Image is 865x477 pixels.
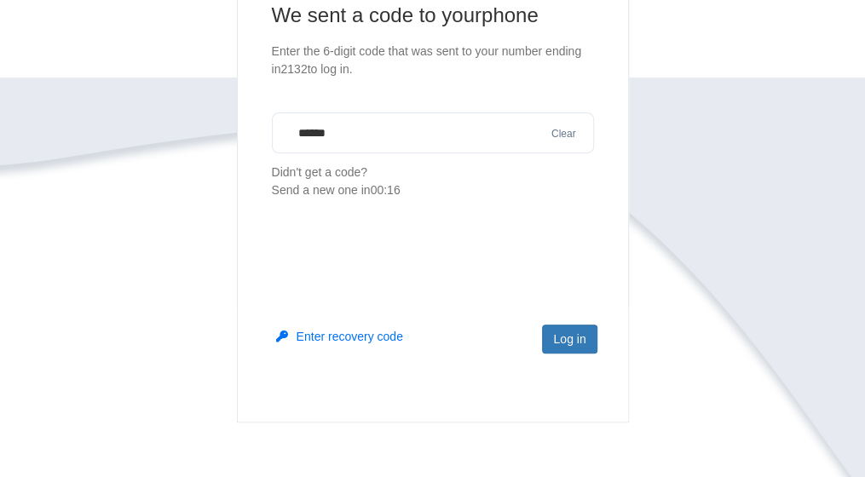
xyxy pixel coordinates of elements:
[546,126,581,142] button: Clear
[542,325,597,353] button: Log in
[272,181,594,199] div: Send a new one in 00:16
[272,2,594,29] h1: We sent a code to your phone
[272,43,594,78] p: Enter the 6-digit code that was sent to your number ending in 2132 to log in.
[272,164,594,199] p: Didn't get a code?
[276,328,403,345] button: Enter recovery code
